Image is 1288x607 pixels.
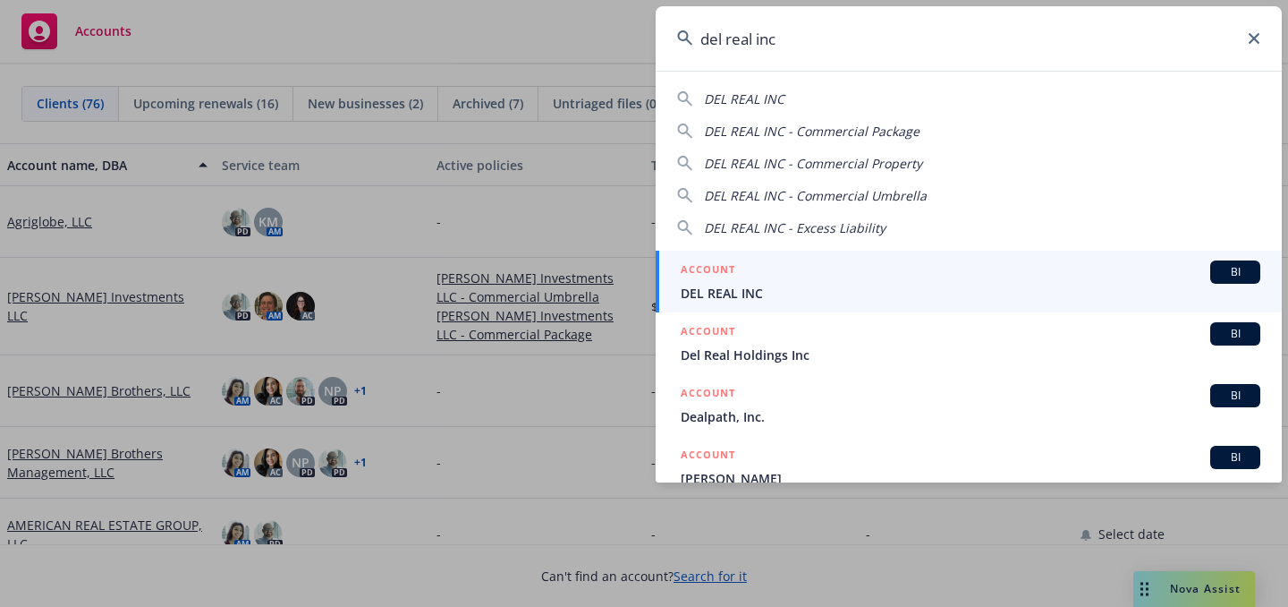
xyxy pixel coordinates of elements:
[1217,326,1253,342] span: BI
[704,123,919,140] span: DEL REAL INC - Commercial Package
[704,187,927,204] span: DEL REAL INC - Commercial Umbrella
[656,436,1282,517] a: ACCOUNTBI[PERSON_NAME]
[681,346,1260,364] span: Del Real Holdings Inc
[704,219,885,236] span: DEL REAL INC - Excess Liability
[681,469,1260,488] span: [PERSON_NAME]
[1217,388,1253,404] span: BI
[704,155,922,172] span: DEL REAL INC - Commercial Property
[681,384,735,406] h5: ACCOUNT
[681,261,735,282] h5: ACCOUNT
[656,312,1282,374] a: ACCOUNTBIDel Real Holdings Inc
[681,284,1260,303] span: DEL REAL INC
[656,6,1282,71] input: Search...
[704,90,784,107] span: DEL REAL INC
[1217,264,1253,280] span: BI
[681,407,1260,426] span: Dealpath, Inc.
[1217,449,1253,466] span: BI
[656,374,1282,436] a: ACCOUNTBIDealpath, Inc.
[681,446,735,467] h5: ACCOUNT
[681,322,735,344] h5: ACCOUNT
[656,251,1282,312] a: ACCOUNTBIDEL REAL INC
